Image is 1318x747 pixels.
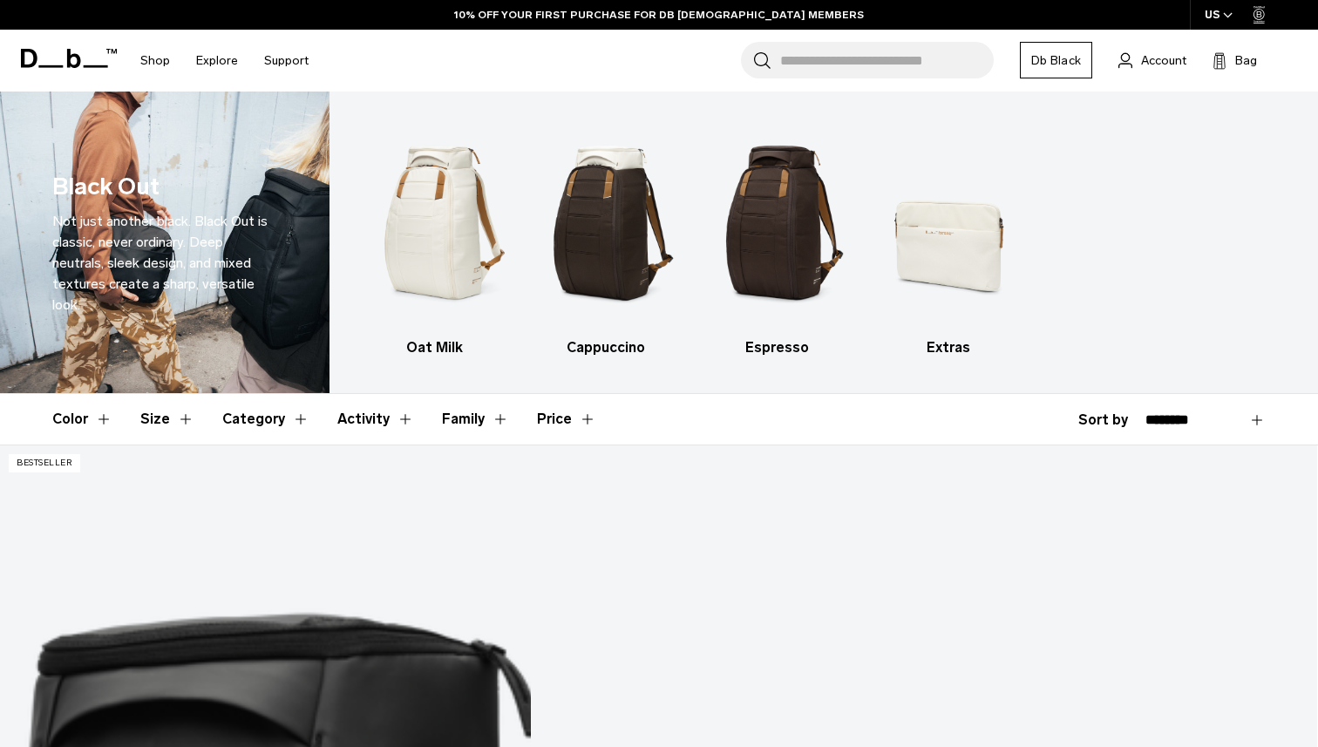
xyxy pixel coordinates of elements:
[1235,51,1257,70] span: Bag
[878,118,1018,329] img: Db
[196,30,238,92] a: Explore
[878,337,1018,358] h3: Extras
[1020,42,1092,78] a: Db Black
[364,118,505,358] li: 1 / 4
[364,118,505,358] a: Db Oat Milk
[535,118,676,358] a: Db Cappuccino
[707,118,847,358] a: Db Espresso
[127,30,322,92] nav: Main Navigation
[535,337,676,358] h3: Cappuccino
[364,118,505,329] img: Db
[442,394,509,445] button: Toggle Filter
[337,394,414,445] button: Toggle Filter
[52,211,277,316] p: Not just another black. Black Out is classic, never ordinary. Deep neutrals, sleek design, and mi...
[364,337,505,358] h3: Oat Milk
[222,394,309,445] button: Toggle Filter
[264,30,309,92] a: Support
[140,30,170,92] a: Shop
[535,118,676,329] img: Db
[454,7,864,23] a: 10% OFF YOUR FIRST PURCHASE FOR DB [DEMOGRAPHIC_DATA] MEMBERS
[878,118,1018,358] li: 4 / 4
[878,118,1018,358] a: Db Extras
[535,118,676,358] li: 2 / 4
[140,394,194,445] button: Toggle Filter
[9,454,80,472] p: Bestseller
[707,337,847,358] h3: Espresso
[1141,51,1186,70] span: Account
[707,118,847,358] li: 3 / 4
[1213,50,1257,71] button: Bag
[1118,50,1186,71] a: Account
[52,394,112,445] button: Toggle Filter
[707,118,847,329] img: Db
[537,394,596,445] button: Toggle Price
[52,169,160,205] h1: Black Out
